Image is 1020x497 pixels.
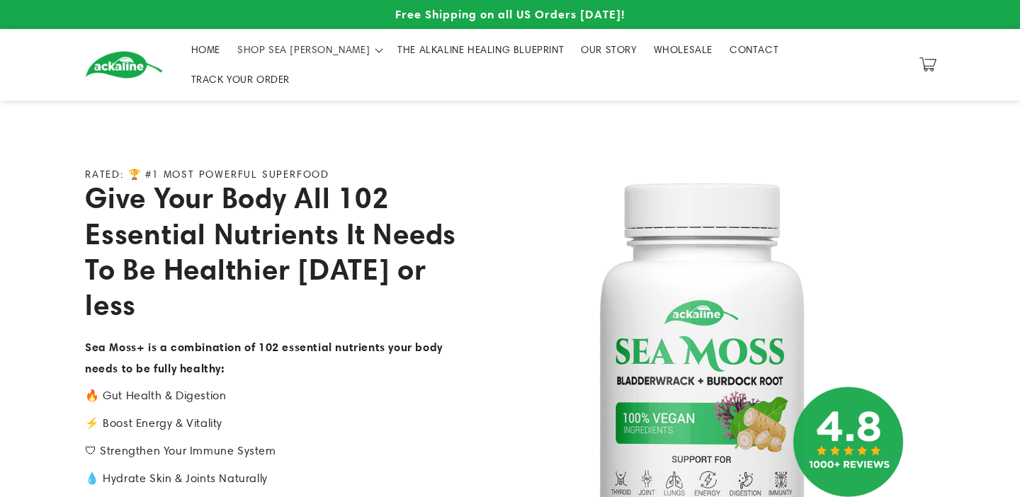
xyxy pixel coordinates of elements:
span: SHOP SEA [PERSON_NAME] [237,43,370,56]
span: THE ALKALINE HEALING BLUEPRINT [397,43,564,56]
a: THE ALKALINE HEALING BLUEPRINT [389,35,572,64]
a: OUR STORY [572,35,645,64]
span: OUR STORY [581,43,636,56]
span: Free Shipping on all US Orders [DATE]! [395,7,625,21]
span: TRACK YOUR ORDER [191,73,290,86]
a: HOME [183,35,229,64]
h2: Give Your Body All 102 Essential Nutrients It Needs To Be Healthier [DATE] or less [85,180,460,323]
p: 🛡 Strengthen Your Immune System [85,441,460,462]
img: Ackaline [85,51,163,79]
p: 💧 Hydrate Skin & Joints Naturally [85,469,460,489]
p: RATED: 🏆 #1 MOST POWERFUL SUPERFOOD [85,168,329,181]
summary: SHOP SEA [PERSON_NAME] [229,35,389,64]
a: CONTACT [721,35,787,64]
a: WHOLESALE [645,35,721,64]
span: WHOLESALE [654,43,713,56]
span: CONTACT [730,43,778,56]
strong: Sea Moss+ is a combination of 102 essential nutrients your body needs to be fully healthy: [85,340,443,375]
p: ⚡️ Boost Energy & Vitality [85,413,460,434]
p: 🔥 Gut Health & Digestion [85,386,460,406]
span: HOME [191,43,220,56]
a: TRACK YOUR ORDER [183,64,299,94]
